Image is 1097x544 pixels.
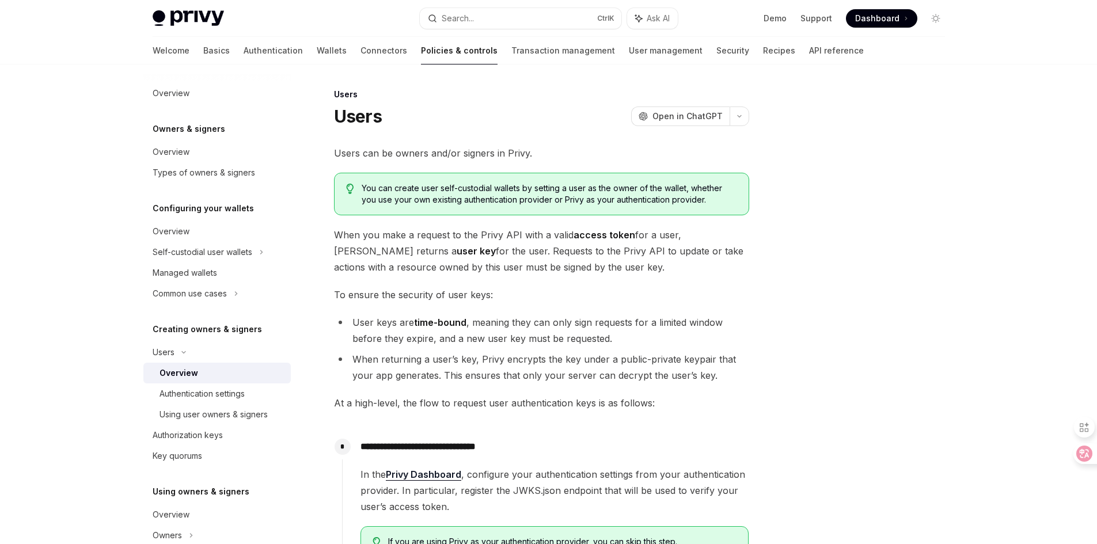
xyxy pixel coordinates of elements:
[143,504,291,525] a: Overview
[143,263,291,283] a: Managed wallets
[800,13,832,24] a: Support
[334,287,749,303] span: To ensure the security of user keys:
[153,245,252,259] div: Self-custodial user wallets
[143,383,291,404] a: Authentication settings
[334,227,749,275] span: When you make a request to the Privy API with a valid for a user, [PERSON_NAME] returns a for the...
[631,106,730,126] button: Open in ChatGPT
[420,8,621,29] button: Search...CtrlK
[153,266,217,280] div: Managed wallets
[244,37,303,64] a: Authentication
[334,106,382,127] h1: Users
[143,363,291,383] a: Overview
[153,10,224,26] img: light logo
[143,142,291,162] a: Overview
[511,37,615,64] a: Transaction management
[442,12,474,25] div: Search...
[360,37,407,64] a: Connectors
[160,366,198,380] div: Overview
[153,37,189,64] a: Welcome
[716,37,749,64] a: Security
[153,86,189,100] div: Overview
[153,528,182,542] div: Owners
[153,508,189,522] div: Overview
[627,8,678,29] button: Ask AI
[153,428,223,442] div: Authorization keys
[846,9,917,28] a: Dashboard
[414,317,466,328] strong: time-bound
[334,395,749,411] span: At a high-level, the flow to request user authentication keys is as follows:
[386,469,461,481] a: Privy Dashboard
[143,446,291,466] a: Key quorums
[764,13,787,24] a: Demo
[652,111,723,122] span: Open in ChatGPT
[334,351,749,383] li: When returning a user’s key, Privy encrypts the key under a public-private keypair that your app ...
[153,287,227,300] div: Common use cases
[809,37,864,64] a: API reference
[317,37,347,64] a: Wallets
[160,408,268,421] div: Using user owners & signers
[763,37,795,64] a: Recipes
[629,37,703,64] a: User management
[597,14,614,23] span: Ctrl K
[574,229,635,241] strong: access token
[362,182,737,206] span: You can create user self-custodial wallets by setting a user as the owner of the wallet, whether ...
[855,13,899,24] span: Dashboard
[143,221,291,242] a: Overview
[647,13,670,24] span: Ask AI
[153,345,174,359] div: Users
[143,425,291,446] a: Authorization keys
[153,485,249,499] h5: Using owners & signers
[334,89,749,100] div: Users
[143,162,291,183] a: Types of owners & signers
[153,201,254,215] h5: Configuring your wallets
[334,314,749,347] li: User keys are , meaning they can only sign requests for a limited window before they expire, and ...
[153,166,255,180] div: Types of owners & signers
[203,37,230,64] a: Basics
[143,404,291,425] a: Using user owners & signers
[153,449,202,463] div: Key quorums
[153,145,189,159] div: Overview
[334,145,749,161] span: Users can be owners and/or signers in Privy.
[457,245,496,257] strong: user key
[153,122,225,136] h5: Owners & signers
[421,37,498,64] a: Policies & controls
[153,322,262,336] h5: Creating owners & signers
[927,9,945,28] button: Toggle dark mode
[360,466,749,515] span: In the , configure your authentication settings from your authentication provider. In particular,...
[143,83,291,104] a: Overview
[160,387,245,401] div: Authentication settings
[346,184,354,194] svg: Tip
[153,225,189,238] div: Overview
